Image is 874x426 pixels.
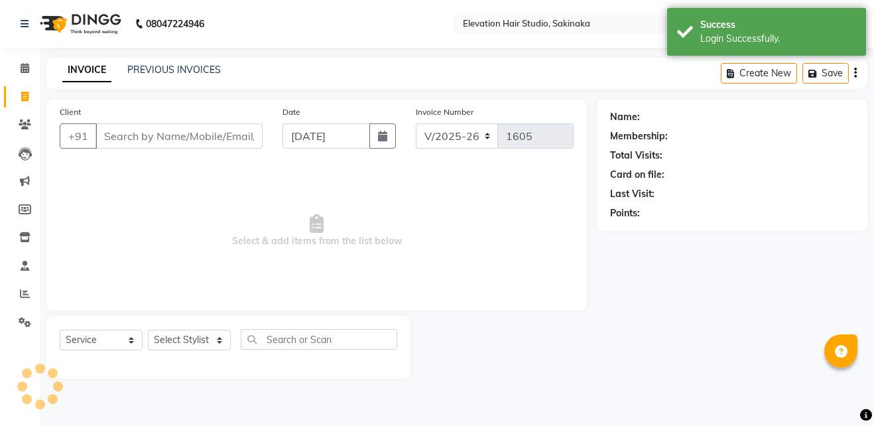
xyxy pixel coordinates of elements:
[610,168,664,182] div: Card on file:
[416,106,473,118] label: Invoice Number
[802,63,849,84] button: Save
[610,206,640,220] div: Points:
[700,18,856,32] div: Success
[282,106,300,118] label: Date
[146,5,204,42] b: 08047224946
[95,123,263,149] input: Search by Name/Mobile/Email/Code
[127,64,221,76] a: PREVIOUS INVOICES
[60,106,81,118] label: Client
[610,149,662,163] div: Total Visits:
[610,110,640,124] div: Name:
[610,129,668,143] div: Membership:
[610,187,655,201] div: Last Visit:
[60,165,574,297] span: Select & add items from the list below
[34,5,125,42] img: logo
[241,329,397,350] input: Search or Scan
[721,63,797,84] button: Create New
[60,123,97,149] button: +91
[62,58,111,82] a: INVOICE
[700,32,856,46] div: Login Successfully.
